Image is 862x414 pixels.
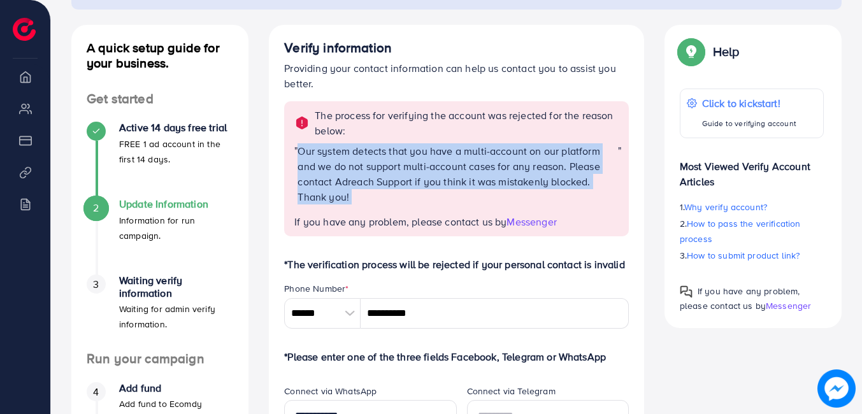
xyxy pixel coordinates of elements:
span: How to submit product link? [687,249,800,262]
h4: Run your campaign [71,351,248,367]
label: Connect via WhatsApp [284,385,377,397]
p: 2. [680,216,824,246]
li: Active 14 days free trial [71,122,248,198]
span: 3 [93,277,99,292]
img: Popup guide [680,285,693,298]
h4: Add fund [119,382,233,394]
span: 4 [93,385,99,399]
img: Popup guide [680,40,703,63]
p: Our system detects that you have a multi-account on our platform and we do not support multi-acco... [298,143,617,204]
span: How to pass the verification process [680,217,801,245]
p: Click to kickstart! [702,96,796,111]
span: If you have any problem, please contact us by [294,215,506,229]
img: logo [13,18,36,41]
p: *Please enter one of the three fields Facebook, Telegram or WhatsApp [284,349,629,364]
p: *The verification process will be rejected if your personal contact is invalid [284,257,629,272]
li: Update Information [71,198,248,275]
h4: A quick setup guide for your business. [71,40,248,71]
img: image [817,369,856,408]
p: Most Viewed Verify Account Articles [680,148,824,189]
p: Information for run campaign. [119,213,233,243]
span: " [294,143,298,215]
h4: Active 14 days free trial [119,122,233,134]
h4: Update Information [119,198,233,210]
img: alert [294,115,310,131]
p: 3. [680,248,824,263]
li: Waiting verify information [71,275,248,351]
p: FREE 1 ad account in the first 14 days. [119,136,233,167]
h4: Get started [71,91,248,107]
p: Guide to verifying account [702,116,796,131]
p: Waiting for admin verify information. [119,301,233,332]
h4: Waiting verify information [119,275,233,299]
h4: Verify information [284,40,629,56]
span: " [618,143,621,215]
span: 2 [93,201,99,215]
p: 1. [680,199,824,215]
label: Connect via Telegram [467,385,556,397]
label: Phone Number [284,282,348,295]
p: The process for verifying the account was rejected for the reason below: [315,108,621,138]
span: If you have any problem, please contact us by [680,285,800,312]
span: Messenger [766,299,811,312]
span: Messenger [506,215,556,229]
p: Help [713,44,740,59]
span: Why verify account? [684,201,767,213]
p: Providing your contact information can help us contact you to assist you better. [284,61,629,91]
